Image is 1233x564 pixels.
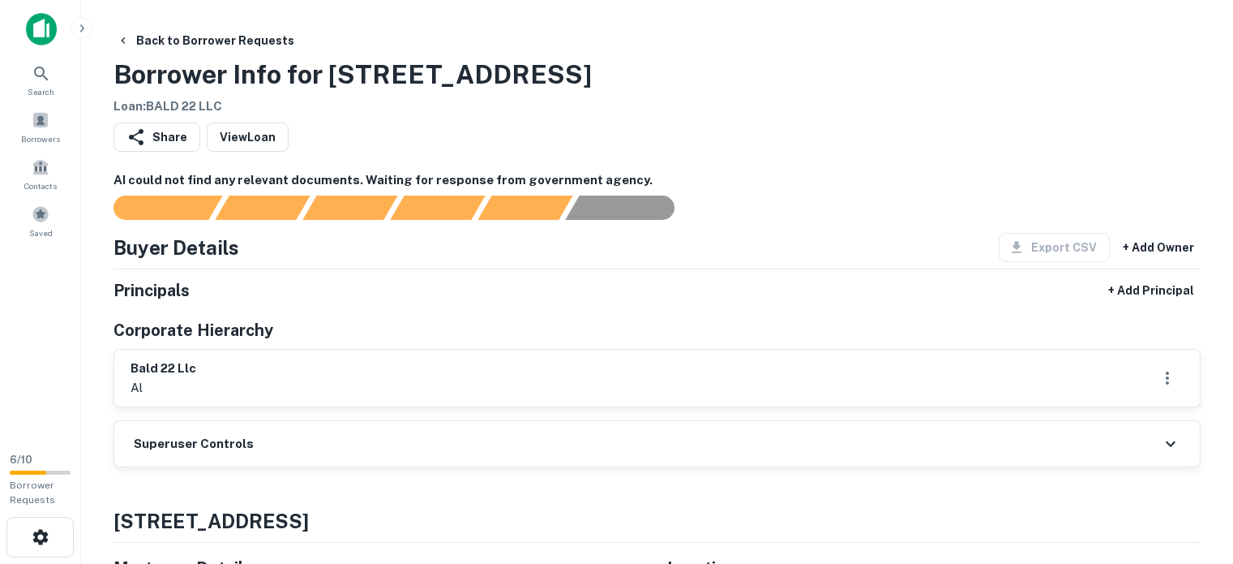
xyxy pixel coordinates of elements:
[110,26,301,55] button: Back to Borrower Requests
[94,196,216,220] div: Sending borrower request to AI...
[5,58,76,101] a: Search
[215,196,310,220] div: Your request is received and processing...
[1116,233,1201,262] button: + Add Owner
[1102,276,1201,305] button: + Add Principal
[28,85,54,98] span: Search
[477,196,572,220] div: Principals found, still searching for contact information. This may take time...
[26,13,57,45] img: capitalize-icon.png
[131,359,196,378] h6: bald 22 llc
[5,152,76,196] a: Contacts
[113,123,200,152] button: Share
[113,55,592,94] h3: Borrower Info for [STREET_ADDRESS]
[207,123,289,152] a: ViewLoan
[131,378,196,398] p: al
[134,435,254,454] h6: Superuser Controls
[390,196,485,220] div: Principals found, AI now looking for contact information...
[113,506,1201,536] h4: [STREET_ADDRESS]
[302,196,397,220] div: Documents found, AI parsing details...
[566,196,694,220] div: AI fulfillment process complete.
[113,318,273,342] h5: Corporate Hierarchy
[113,278,190,303] h5: Principals
[113,171,1201,190] h6: AI could not find any relevant documents. Waiting for response from government agency.
[113,97,592,116] h6: Loan : BALD 22 LLC
[5,199,76,243] a: Saved
[29,226,53,239] span: Saved
[10,454,32,466] span: 6 / 10
[24,179,57,192] span: Contacts
[10,480,55,506] span: Borrower Requests
[5,105,76,149] a: Borrowers
[1152,434,1233,512] iframe: Chat Widget
[21,132,60,145] span: Borrowers
[113,233,239,262] h4: Buyer Details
